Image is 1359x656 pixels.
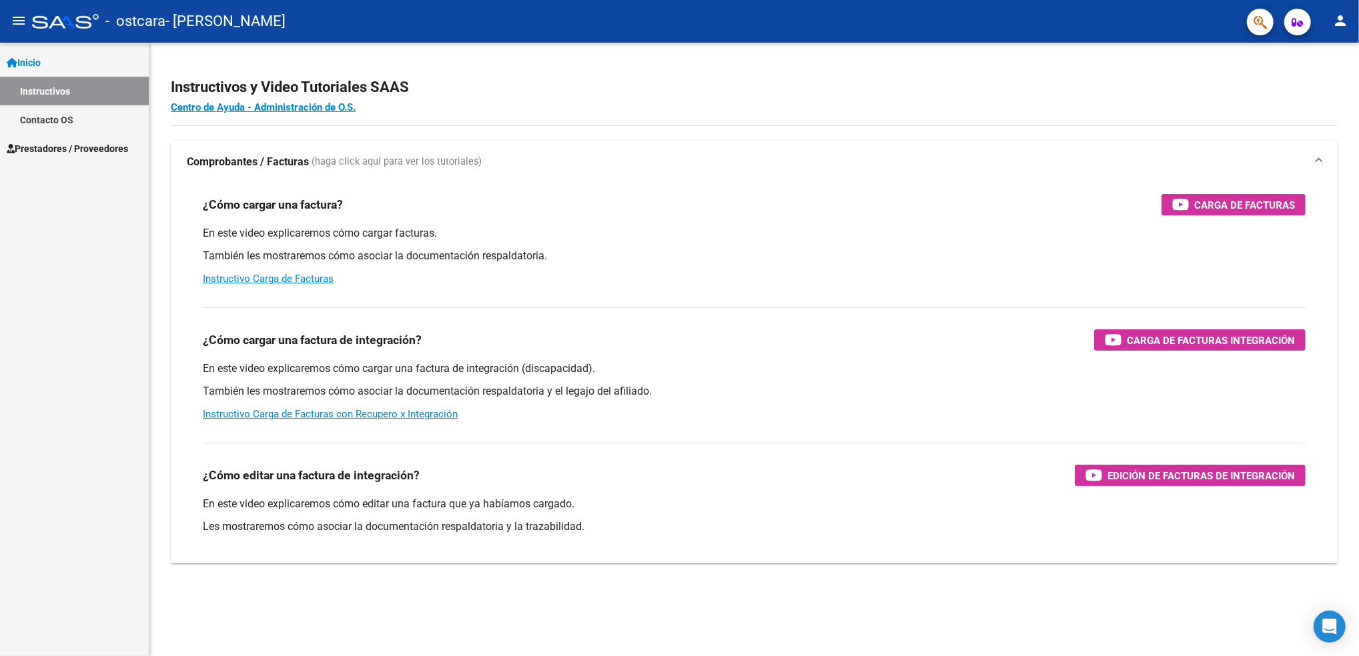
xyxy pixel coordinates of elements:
[312,155,482,169] span: (haga click aquí para ver los tutoriales)
[7,55,41,70] span: Inicio
[165,7,286,36] span: - [PERSON_NAME]
[203,497,1306,511] p: En este video explicaremos cómo editar una factura que ya habíamos cargado.
[105,7,165,36] span: - ostcara
[203,195,343,214] h3: ¿Cómo cargar una factura?
[203,226,1306,241] p: En este video explicaremos cómo cargar facturas.
[203,384,1306,399] p: También les mostraremos cómo asociar la documentación respaldatoria y el legajo del afiliado.
[203,361,1306,376] p: En este video explicaremos cómo cargar una factura de integración (discapacidad).
[203,408,458,420] a: Instructivo Carga de Facturas con Recupero x Integración
[1094,329,1306,351] button: Carga de Facturas Integración
[203,466,420,485] h3: ¿Cómo editar una factura de integración?
[203,273,334,285] a: Instructivo Carga de Facturas
[203,519,1306,534] p: Les mostraremos cómo asociar la documentación respaldatoria y la trazabilidad.
[1332,13,1348,29] mat-icon: person
[7,141,128,156] span: Prestadores / Proveedores
[1127,332,1295,349] span: Carga de Facturas Integración
[11,13,27,29] mat-icon: menu
[203,249,1306,263] p: También les mostraremos cómo asociar la documentación respaldatoria.
[171,101,356,113] a: Centro de Ayuda - Administración de O.S.
[1162,194,1306,215] button: Carga de Facturas
[1314,611,1346,643] div: Open Intercom Messenger
[187,155,309,169] strong: Comprobantes / Facturas
[1075,465,1306,486] button: Edición de Facturas de integración
[1194,197,1295,213] span: Carga de Facturas
[171,141,1338,183] mat-expansion-panel-header: Comprobantes / Facturas (haga click aquí para ver los tutoriales)
[171,75,1338,100] h2: Instructivos y Video Tutoriales SAAS
[1107,467,1295,484] span: Edición de Facturas de integración
[171,183,1338,563] div: Comprobantes / Facturas (haga click aquí para ver los tutoriales)
[203,331,422,349] h3: ¿Cómo cargar una factura de integración?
